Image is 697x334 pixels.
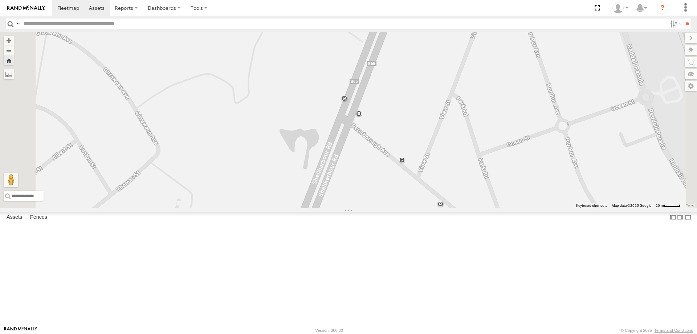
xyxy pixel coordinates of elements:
[685,81,697,91] label: Map Settings
[612,204,651,208] span: Map data ©2025 Google
[4,45,14,56] button: Zoom out
[27,212,51,222] label: Fences
[677,212,684,223] label: Dock Summary Table to the Right
[684,212,692,223] label: Hide Summary Table
[667,19,683,29] label: Search Filter Options
[610,3,631,13] div: Tye Clark
[15,19,21,29] label: Search Query
[657,2,668,14] i: ?
[4,36,14,45] button: Zoom in
[655,328,693,333] a: Terms and Conditions
[3,212,26,222] label: Assets
[315,328,343,333] div: Version: 306.00
[4,327,37,334] a: Visit our Website
[4,69,14,79] label: Measure
[669,212,677,223] label: Dock Summary Table to the Left
[656,204,664,208] span: 20 m
[4,173,18,187] button: Drag Pegman onto the map to open Street View
[621,328,693,333] div: © Copyright 2025 -
[686,204,694,207] a: Terms (opens in new tab)
[653,203,682,208] button: Map Scale: 20 m per 41 pixels
[576,203,607,208] button: Keyboard shortcuts
[7,5,45,11] img: rand-logo.svg
[4,56,14,65] button: Zoom Home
